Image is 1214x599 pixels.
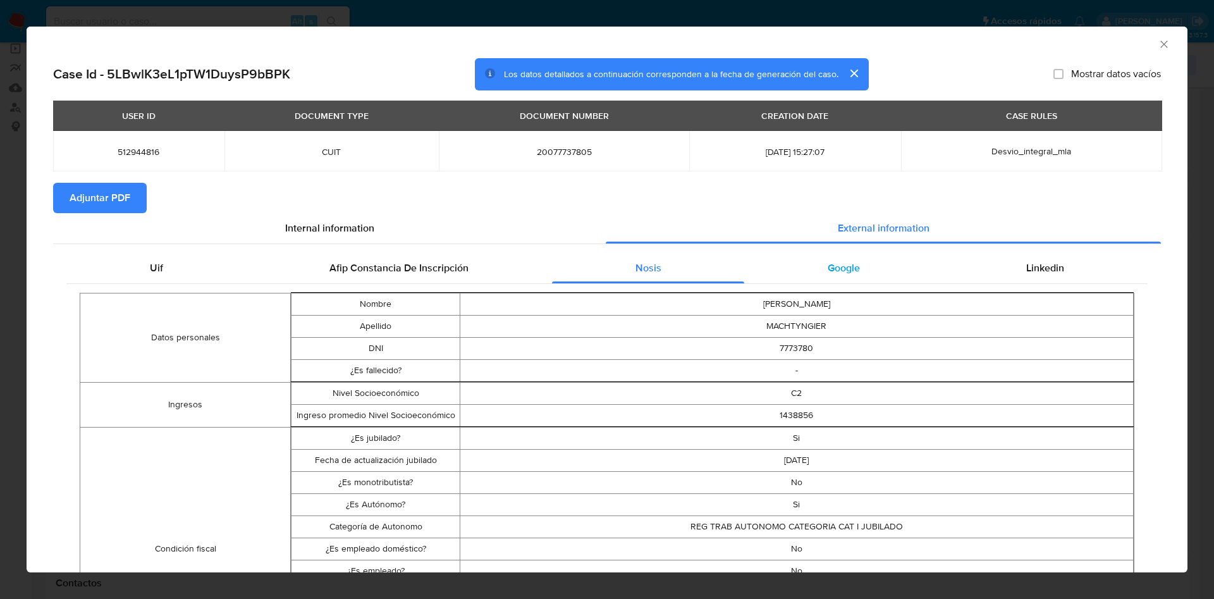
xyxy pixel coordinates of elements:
td: ¿Es Autónomo? [291,493,460,516]
span: Nosis [635,261,661,275]
h2: Case Id - 5LBwlK3eL1pTW1DuysP9bBPK [53,66,290,82]
span: 20077737805 [454,146,674,157]
span: [DATE] 15:27:07 [704,146,886,157]
span: Internal information [285,221,374,235]
span: CUIT [240,146,424,157]
td: ¿Es fallecido? [291,359,460,381]
td: Si [460,427,1133,449]
td: [DATE] [460,449,1133,471]
span: Los datos detallados a continuación corresponden a la fecha de generación del caso. [504,68,838,80]
td: No [460,560,1133,582]
td: [PERSON_NAME] [460,293,1133,315]
td: DNI [291,337,460,359]
span: Desvio_integral_mla [991,145,1071,157]
div: Detailed external info [66,253,1148,283]
span: 512944816 [68,146,209,157]
td: ¿Es monotributista? [291,471,460,493]
td: Ingresos [80,382,291,427]
span: External information [838,221,929,235]
td: Fecha de actualización jubilado [291,449,460,471]
td: 1438856 [460,404,1133,426]
td: Apellido [291,315,460,337]
td: - [460,359,1133,381]
td: ¿Es jubilado? [291,427,460,449]
td: Categoría de Autonomo [291,516,460,538]
span: Mostrar datos vacíos [1071,68,1161,80]
button: cerrar [838,58,869,89]
td: Nivel Socioeconómico [291,382,460,404]
td: ¿Es empleado? [291,560,460,582]
span: Linkedin [1026,261,1064,275]
div: Detailed info [53,213,1161,244]
div: closure-recommendation-modal [27,27,1187,572]
td: Nombre [291,293,460,315]
div: CASE RULES [998,105,1065,127]
td: Datos personales [80,293,291,382]
td: Ingreso promedio Nivel Socioeconómico [291,404,460,426]
span: Adjuntar PDF [70,184,130,212]
span: Afip Constancia De Inscripción [329,261,469,275]
td: REG TRAB AUTONOMO CATEGORIA CAT I JUBILADO [460,516,1133,538]
td: No [460,471,1133,493]
td: No [460,538,1133,560]
input: Mostrar datos vacíos [1053,69,1064,79]
div: DOCUMENT NUMBER [512,105,616,127]
td: MACHTYNGIER [460,315,1133,337]
div: USER ID [114,105,163,127]
td: 7773780 [460,337,1133,359]
td: Si [460,493,1133,516]
div: CREATION DATE [754,105,836,127]
div: DOCUMENT TYPE [287,105,376,127]
td: ¿Es empleado doméstico? [291,538,460,560]
span: Uif [150,261,163,275]
td: C2 [460,382,1133,404]
span: Google [828,261,860,275]
button: Cerrar ventana [1158,38,1169,49]
button: Adjuntar PDF [53,183,147,213]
